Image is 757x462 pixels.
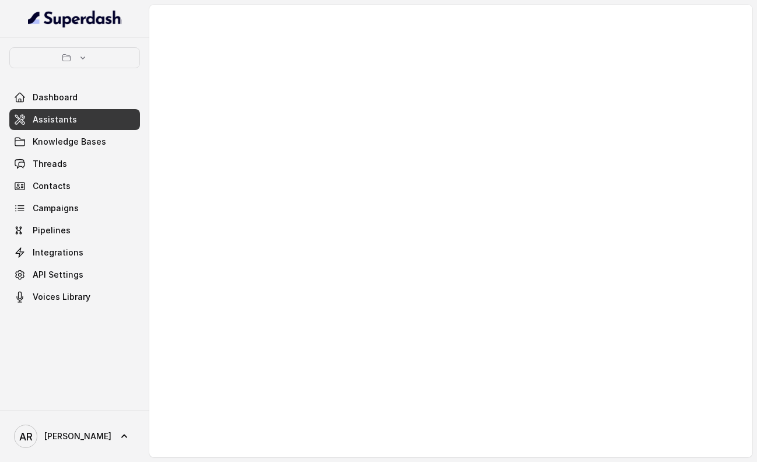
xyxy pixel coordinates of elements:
[33,202,79,214] span: Campaigns
[9,153,140,174] a: Threads
[33,180,71,192] span: Contacts
[33,114,77,125] span: Assistants
[9,264,140,285] a: API Settings
[33,136,106,148] span: Knowledge Bases
[9,109,140,130] a: Assistants
[44,430,111,442] span: [PERSON_NAME]
[9,220,140,241] a: Pipelines
[28,9,122,28] img: light.svg
[33,92,78,103] span: Dashboard
[19,430,33,443] text: AR
[9,131,140,152] a: Knowledge Bases
[33,158,67,170] span: Threads
[9,242,140,263] a: Integrations
[33,247,83,258] span: Integrations
[9,198,140,219] a: Campaigns
[9,176,140,197] a: Contacts
[9,420,140,453] a: [PERSON_NAME]
[9,87,140,108] a: Dashboard
[33,291,90,303] span: Voices Library
[9,286,140,307] a: Voices Library
[33,269,83,281] span: API Settings
[33,225,71,236] span: Pipelines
